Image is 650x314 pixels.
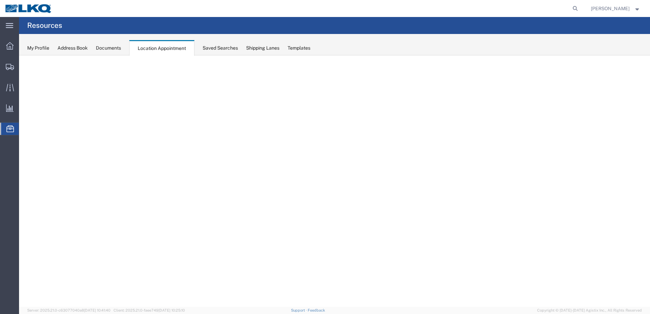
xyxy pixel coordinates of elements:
[591,5,630,12] span: Ryan Gledhill
[84,308,110,312] span: [DATE] 10:41:40
[203,45,238,52] div: Saved Searches
[288,45,310,52] div: Templates
[27,17,62,34] h4: Resources
[246,45,279,52] div: Shipping Lanes
[27,308,110,312] span: Server: 2025.21.0-c63077040a8
[591,4,641,13] button: [PERSON_NAME]
[27,45,49,52] div: My Profile
[5,3,52,14] img: logo
[129,40,194,56] div: Location Appointment
[57,45,88,52] div: Address Book
[158,308,185,312] span: [DATE] 10:25:10
[96,45,121,52] div: Documents
[291,308,308,312] a: Support
[19,55,650,307] iframe: FS Legacy Container
[537,308,642,313] span: Copyright © [DATE]-[DATE] Agistix Inc., All Rights Reserved
[114,308,185,312] span: Client: 2025.21.0-faee749
[308,308,325,312] a: Feedback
